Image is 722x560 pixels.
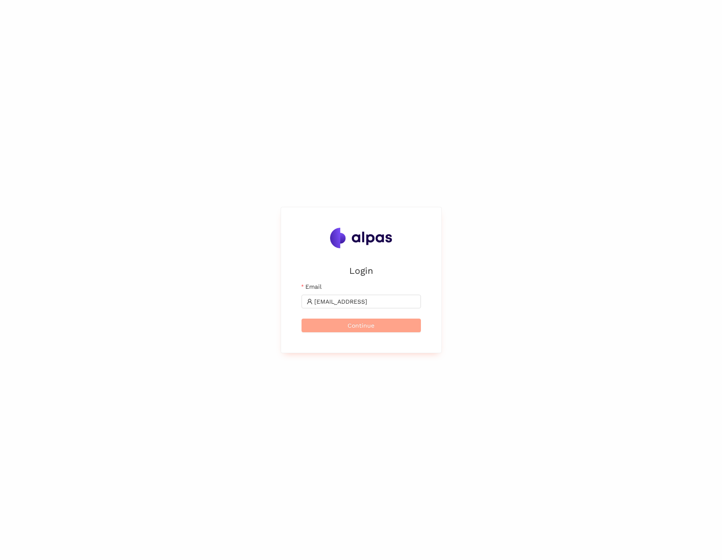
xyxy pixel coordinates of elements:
[307,299,313,305] span: user
[302,319,421,332] button: Continue
[314,297,416,306] input: Email
[348,321,374,330] span: Continue
[302,282,322,291] label: Email
[302,264,421,278] h2: Login
[330,228,392,248] img: Alpas.ai Logo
